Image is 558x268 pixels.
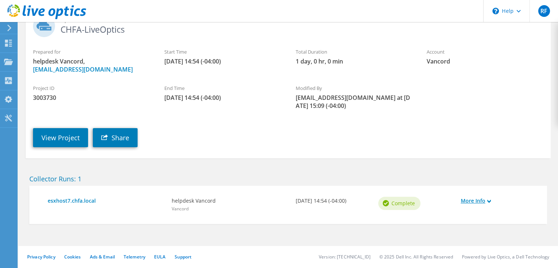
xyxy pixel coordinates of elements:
span: RF [538,5,550,17]
a: Cookies [64,254,81,260]
label: End Time [164,84,281,92]
span: Complete [391,199,415,207]
span: 1 day, 0 hr, 0 min [295,57,412,65]
label: Project ID [33,84,150,92]
li: © 2025 Dell Inc. All Rights Reserved [379,254,453,260]
label: Modified By [295,84,412,92]
li: Version: [TECHNICAL_ID] [319,254,371,260]
svg: \n [492,8,499,14]
b: helpdesk Vancord [172,197,288,205]
label: Start Time [164,48,281,55]
a: More Info [461,197,536,205]
h2: CHFA-LiveOptics [33,15,543,33]
label: Account [427,48,543,55]
a: Privacy Policy [27,254,55,260]
a: View Project [33,128,88,147]
label: Total Duration [295,48,412,55]
a: Share [93,128,138,147]
a: Ads & Email [90,254,115,260]
b: [DATE] 14:54 (-04:00) [295,197,371,205]
a: Support [174,254,192,260]
span: [DATE] 14:54 (-04:00) [164,57,281,65]
span: [DATE] 14:54 (-04:00) [164,94,281,102]
span: [EMAIL_ADDRESS][DOMAIN_NAME] at [DATE] 15:09 (-04:00) [295,94,412,110]
a: esxhost7.chfa.local [48,197,164,205]
span: 3003730 [33,94,150,102]
a: Telemetry [124,254,145,260]
label: Prepared for [33,48,150,55]
span: Vancord [427,57,543,65]
span: Vancord [172,206,189,212]
a: EULA [154,254,165,260]
a: [EMAIL_ADDRESS][DOMAIN_NAME] [33,65,133,73]
span: helpdesk Vancord, [33,57,150,73]
h2: Collector Runs: 1 [29,175,547,183]
li: Powered by Live Optics, a Dell Technology [462,254,549,260]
